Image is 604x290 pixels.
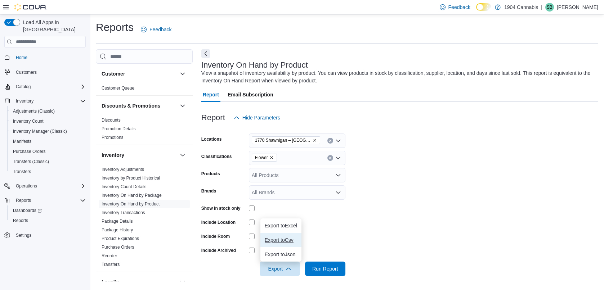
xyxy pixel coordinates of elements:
[10,147,49,156] a: Purchase Orders
[1,195,89,205] button: Reports
[102,135,124,140] a: Promotions
[102,227,133,233] span: Package History
[13,53,30,62] a: Home
[102,278,177,286] button: Loyalty
[13,118,44,124] span: Inventory Count
[13,182,86,190] span: Operations
[102,227,133,232] a: Package History
[201,49,210,58] button: Next
[102,245,134,250] a: Purchase Orders
[102,278,119,286] h3: Loyalty
[7,136,89,146] button: Manifests
[102,236,139,241] span: Product Expirations
[201,113,225,122] h3: Report
[102,262,120,267] a: Transfers
[10,117,46,126] a: Inventory Count
[96,20,134,35] h1: Reports
[13,218,28,223] span: Reports
[541,3,542,12] p: |
[228,87,273,102] span: Email Subscription
[269,155,274,160] button: Remove Flower from selection in this group
[102,102,160,109] h3: Discounts & Promotions
[13,82,86,91] span: Catalog
[260,218,301,233] button: Export toExcel
[102,184,147,190] span: Inventory Count Details
[102,236,139,241] a: Product Expirations
[13,231,34,240] a: Settings
[7,146,89,157] button: Purchase Orders
[260,262,300,276] button: Export
[327,138,333,144] button: Clear input
[201,219,236,225] label: Include Location
[13,208,42,213] span: Dashboards
[13,159,49,164] span: Transfers (Classic)
[10,206,45,215] a: Dashboards
[201,234,230,239] label: Include Room
[327,155,333,161] button: Clear input
[102,151,124,159] h3: Inventory
[149,26,171,33] span: Feedback
[260,233,301,247] button: Export toCsv
[335,172,341,178] button: Open list of options
[102,193,162,198] a: Inventory On Hand by Package
[13,139,31,144] span: Manifests
[102,201,160,207] span: Inventory On Hand by Product
[16,183,37,189] span: Operations
[13,68,86,77] span: Customers
[13,169,31,175] span: Transfers
[102,85,134,91] span: Customer Queue
[203,87,219,102] span: Report
[102,117,121,123] span: Discounts
[313,138,317,142] button: Remove 1770 Shawnigan – Mill Bay Road from selection in this group
[13,149,46,154] span: Purchase Orders
[14,4,47,11] img: Cova
[178,278,187,286] button: Loyalty
[335,190,341,195] button: Open list of options
[7,116,89,126] button: Inventory Count
[265,237,297,243] span: Export to Csv
[7,205,89,216] a: Dashboards
[102,210,145,215] a: Inventory Transactions
[102,126,136,132] span: Promotion Details
[335,155,341,161] button: Open list of options
[13,231,86,240] span: Settings
[138,22,174,37] a: Feedback
[10,137,86,146] span: Manifests
[96,116,193,145] div: Discounts & Promotions
[102,253,117,259] span: Reorder
[7,106,89,116] button: Adjustments (Classic)
[10,157,86,166] span: Transfers (Classic)
[265,223,297,228] span: Export to Excel
[102,201,160,207] a: Inventory On Hand by Product
[255,154,268,161] span: Flower
[10,216,86,225] span: Reports
[102,218,133,224] span: Package Details
[102,262,120,267] span: Transfers
[335,138,341,144] button: Open list of options
[16,98,33,104] span: Inventory
[201,248,236,253] label: Include Archived
[242,114,280,121] span: Hide Parameters
[547,3,552,12] span: SB
[201,69,595,85] div: View a snapshot of inventory availability by product. You can view products in stock by classific...
[557,3,598,12] p: [PERSON_NAME]
[96,84,193,95] div: Customer
[13,196,86,205] span: Reports
[102,118,121,123] a: Discounts
[102,175,160,181] span: Inventory by Product Historical
[1,96,89,106] button: Inventory
[178,101,187,110] button: Discounts & Promotions
[16,55,27,60] span: Home
[102,151,177,159] button: Inventory
[10,127,86,136] span: Inventory Manager (Classic)
[545,3,554,12] div: Sam Bedard
[201,154,232,159] label: Classifications
[252,154,277,162] span: Flower
[102,167,144,172] span: Inventory Adjustments
[13,82,33,91] button: Catalog
[13,97,86,105] span: Inventory
[265,252,297,257] span: Export to Json
[13,128,67,134] span: Inventory Manager (Classic)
